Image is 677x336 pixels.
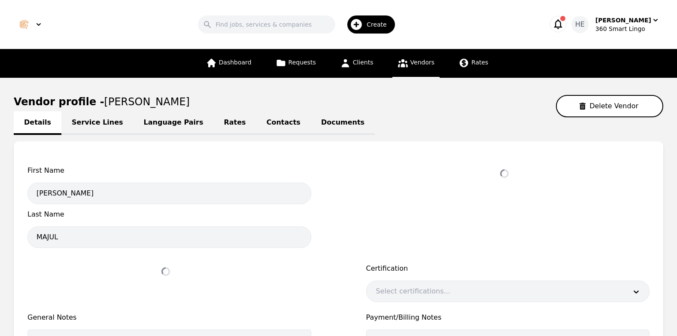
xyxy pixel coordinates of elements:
a: Rates [214,111,256,135]
span: General Notes [27,312,311,323]
span: HE [575,19,585,30]
a: Language Pairs [134,111,214,135]
span: Payment/Billing Notes [366,312,650,323]
label: Certification [366,263,650,274]
input: First Name [27,183,311,204]
span: Requests [288,59,316,66]
input: Last Name [27,226,311,248]
h1: Vendor profile - [14,96,190,108]
a: Dashboard [201,49,257,78]
button: Delete Vendor [556,95,663,117]
a: Service Lines [61,111,134,135]
img: Logo [17,18,31,31]
a: Documents [311,111,375,135]
span: Vendors [410,59,434,66]
input: Find jobs, services & companies [198,15,335,34]
span: Create [367,20,393,29]
span: Dashboard [219,59,252,66]
button: HE[PERSON_NAME]360 Smart Lingo [571,16,660,33]
a: Requests [270,49,321,78]
span: First Name [27,165,311,176]
span: Clients [353,59,373,66]
button: Create [335,12,400,37]
span: [PERSON_NAME] [104,96,190,108]
span: Last Name [27,209,311,220]
a: Contacts [256,111,311,135]
div: [PERSON_NAME] [595,16,651,24]
a: Clients [335,49,379,78]
div: 360 Smart Lingo [595,24,660,33]
span: Rates [471,59,488,66]
a: Vendors [392,49,440,78]
a: Rates [453,49,493,78]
